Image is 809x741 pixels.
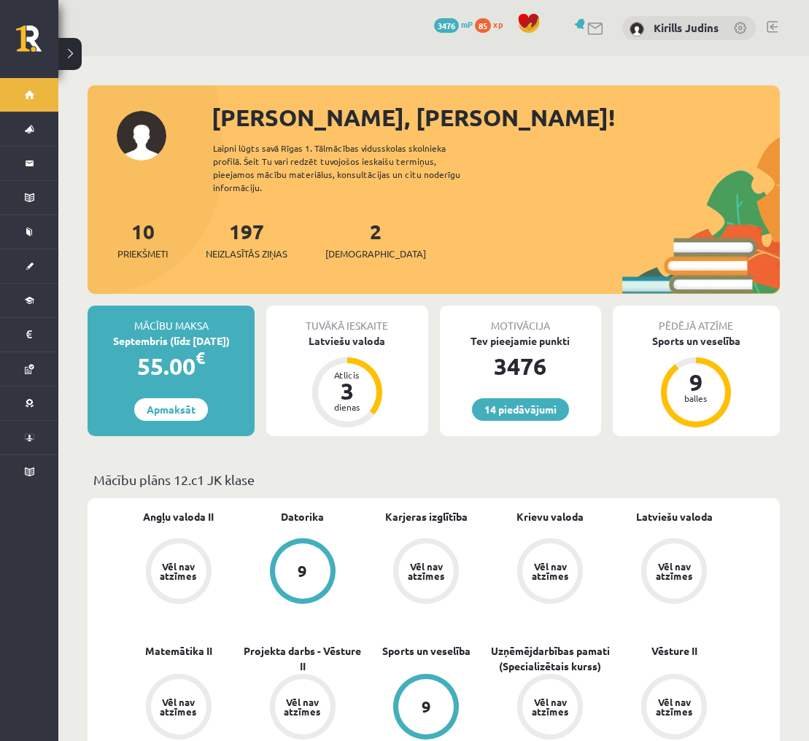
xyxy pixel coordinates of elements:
[488,643,612,674] a: Uzņēmējdarbības pamati (Specializētais kurss)
[651,643,697,659] a: Vēsture II
[134,398,208,421] a: Apmaksāt
[654,697,694,716] div: Vēl nav atzīmes
[365,538,489,607] a: Vēl nav atzīmes
[530,697,570,716] div: Vēl nav atzīmes
[440,349,601,384] div: 3476
[117,538,241,607] a: Vēl nav atzīmes
[143,509,214,524] a: Angļu valoda II
[88,306,255,333] div: Mācību maksa
[674,370,718,394] div: 9
[325,218,426,261] a: 2[DEMOGRAPHIC_DATA]
[612,538,736,607] a: Vēl nav atzīmes
[213,141,486,194] div: Laipni lūgts savā Rīgas 1. Tālmācības vidusskolas skolnieka profilā. Šeit Tu vari redzēt tuvojošo...
[266,306,427,333] div: Tuvākā ieskaite
[674,394,718,403] div: balles
[488,538,612,607] a: Vēl nav atzīmes
[654,562,694,581] div: Vēl nav atzīmes
[516,509,584,524] a: Krievu valoda
[461,18,473,30] span: mP
[493,18,503,30] span: xp
[266,333,427,430] a: Latviešu valoda Atlicis 3 dienas
[636,509,713,524] a: Latviešu valoda
[88,349,255,384] div: 55.00
[382,643,471,659] a: Sports un veselība
[325,379,369,403] div: 3
[440,333,601,349] div: Tev pieejamie punkti
[630,22,644,36] img: Kirills Judins
[475,18,491,33] span: 85
[158,562,199,581] div: Vēl nav atzīmes
[654,20,719,35] a: Kirills Judins
[530,562,570,581] div: Vēl nav atzīmes
[475,18,510,30] a: 85 xp
[298,563,307,579] div: 9
[206,218,287,261] a: 197Neizlasītās ziņas
[325,370,369,379] div: Atlicis
[241,538,365,607] a: 9
[472,398,569,421] a: 14 piedāvājumi
[117,247,168,261] span: Priekšmeti
[88,333,255,349] div: Septembris (līdz [DATE])
[266,333,427,349] div: Latviešu valoda
[212,100,780,135] div: [PERSON_NAME], [PERSON_NAME]!
[440,306,601,333] div: Motivācija
[282,697,323,716] div: Vēl nav atzīmes
[158,697,199,716] div: Vēl nav atzīmes
[93,470,774,489] p: Mācību plāns 12.c1 JK klase
[117,218,168,261] a: 10Priekšmeti
[241,643,365,674] a: Projekta darbs - Vēsture II
[145,643,212,659] a: Matemātika II
[434,18,459,33] span: 3476
[325,403,369,411] div: dienas
[385,509,468,524] a: Karjeras izglītība
[206,247,287,261] span: Neizlasītās ziņas
[422,699,431,715] div: 9
[196,347,205,368] span: €
[613,333,780,430] a: Sports un veselība 9 balles
[325,247,426,261] span: [DEMOGRAPHIC_DATA]
[613,333,780,349] div: Sports un veselība
[406,562,446,581] div: Vēl nav atzīmes
[434,18,473,30] a: 3476 mP
[613,306,780,333] div: Pēdējā atzīme
[16,26,58,62] a: Rīgas 1. Tālmācības vidusskola
[281,509,324,524] a: Datorika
